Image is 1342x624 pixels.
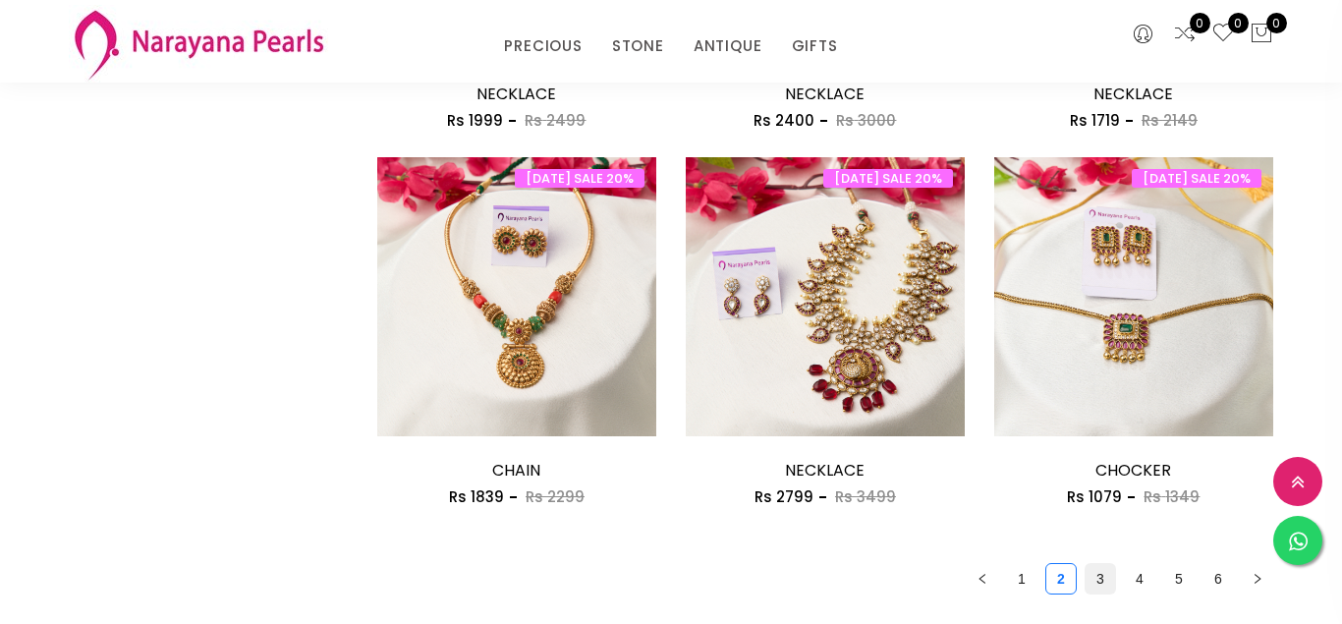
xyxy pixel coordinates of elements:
a: NECKLACE [1093,83,1173,105]
span: Rs 2299 [526,486,585,507]
li: 3 [1085,563,1116,595]
li: Previous Page [967,563,998,595]
a: 6 [1203,564,1233,594]
a: 2 [1046,564,1076,594]
span: 0 [1228,13,1249,33]
span: [DATE] SALE 20% [823,169,953,188]
a: 5 [1164,564,1194,594]
li: Next Page [1242,563,1273,595]
span: Rs 1839 [449,486,504,507]
span: left [977,573,988,585]
a: NECKLACE [476,83,556,105]
a: GIFTS [792,31,838,61]
li: 1 [1006,563,1037,595]
span: 0 [1266,13,1287,33]
a: PRECIOUS [504,31,582,61]
a: 1 [1007,564,1036,594]
span: Rs 2499 [525,110,586,131]
a: 4 [1125,564,1154,594]
button: 0 [1250,22,1273,47]
a: ANTIQUE [694,31,762,61]
li: 4 [1124,563,1155,595]
span: 0 [1190,13,1210,33]
span: Rs 1719 [1070,110,1120,131]
button: left [967,563,998,595]
span: Rs 2799 [755,486,813,507]
a: CHOCKER [1095,459,1171,482]
span: Rs 1999 [447,110,503,131]
a: 0 [1211,22,1235,47]
a: NECKLACE [785,459,865,482]
span: Rs 3499 [835,486,896,507]
li: 5 [1163,563,1195,595]
span: right [1252,573,1263,585]
span: [DATE] SALE 20% [1132,169,1261,188]
li: 2 [1045,563,1077,595]
a: CHAIN [492,459,540,482]
span: Rs 1079 [1067,486,1122,507]
span: Rs 2149 [1142,110,1198,131]
button: right [1242,563,1273,595]
span: Rs 1349 [1144,486,1200,507]
li: 6 [1202,563,1234,595]
a: STONE [612,31,664,61]
a: 3 [1086,564,1115,594]
a: NECKLACE [785,83,865,105]
span: Rs 2400 [754,110,814,131]
a: 0 [1173,22,1197,47]
span: Rs 3000 [836,110,896,131]
span: [DATE] SALE 20% [515,169,644,188]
